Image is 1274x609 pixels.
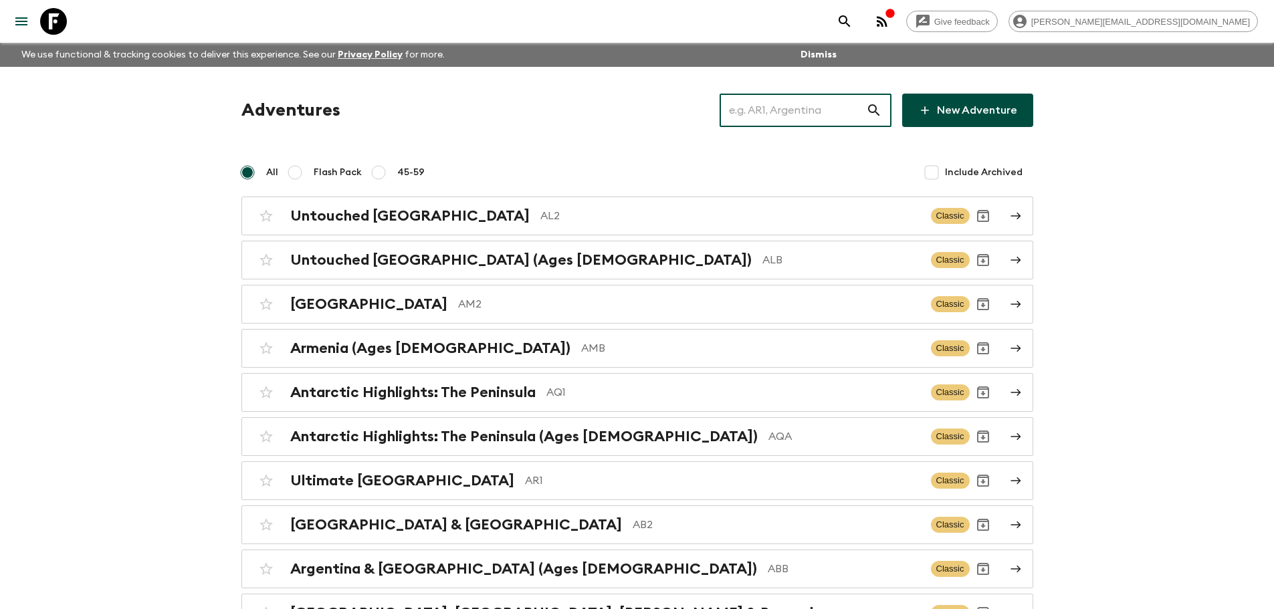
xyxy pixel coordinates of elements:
[314,166,362,179] span: Flash Pack
[290,516,622,533] h2: [GEOGRAPHIC_DATA] & [GEOGRAPHIC_DATA]
[970,379,996,406] button: Archive
[290,251,752,269] h2: Untouched [GEOGRAPHIC_DATA] (Ages [DEMOGRAPHIC_DATA])
[546,384,920,400] p: AQ1
[290,207,530,225] h2: Untouched [GEOGRAPHIC_DATA]
[241,461,1033,500] a: Ultimate [GEOGRAPHIC_DATA]AR1ClassicArchive
[241,197,1033,235] a: Untouched [GEOGRAPHIC_DATA]AL2ClassicArchive
[458,296,920,312] p: AM2
[241,285,1033,324] a: [GEOGRAPHIC_DATA]AM2ClassicArchive
[927,17,997,27] span: Give feedback
[241,505,1033,544] a: [GEOGRAPHIC_DATA] & [GEOGRAPHIC_DATA]AB2ClassicArchive
[931,429,970,445] span: Classic
[290,428,758,445] h2: Antarctic Highlights: The Peninsula (Ages [DEMOGRAPHIC_DATA])
[720,92,866,129] input: e.g. AR1, Argentina
[931,208,970,224] span: Classic
[241,417,1033,456] a: Antarctic Highlights: The Peninsula (Ages [DEMOGRAPHIC_DATA])AQAClassicArchive
[241,373,1033,412] a: Antarctic Highlights: The PeninsulaAQ1ClassicArchive
[241,329,1033,368] a: Armenia (Ages [DEMOGRAPHIC_DATA])AMBClassicArchive
[633,517,920,533] p: AB2
[8,8,35,35] button: menu
[581,340,920,356] p: AMB
[397,166,425,179] span: 45-59
[266,166,278,179] span: All
[970,203,996,229] button: Archive
[241,550,1033,588] a: Argentina & [GEOGRAPHIC_DATA] (Ages [DEMOGRAPHIC_DATA])ABBClassicArchive
[241,241,1033,279] a: Untouched [GEOGRAPHIC_DATA] (Ages [DEMOGRAPHIC_DATA])ALBClassicArchive
[931,384,970,400] span: Classic
[970,247,996,273] button: Archive
[970,556,996,582] button: Archive
[525,473,920,489] p: AR1
[931,473,970,489] span: Classic
[290,472,514,489] h2: Ultimate [GEOGRAPHIC_DATA]
[831,8,858,35] button: search adventures
[1008,11,1258,32] div: [PERSON_NAME][EMAIL_ADDRESS][DOMAIN_NAME]
[970,291,996,318] button: Archive
[540,208,920,224] p: AL2
[241,97,340,124] h1: Adventures
[931,340,970,356] span: Classic
[970,335,996,362] button: Archive
[931,561,970,577] span: Classic
[945,166,1023,179] span: Include Archived
[768,561,920,577] p: ABB
[931,252,970,268] span: Classic
[338,50,403,59] a: Privacy Policy
[290,340,570,357] h2: Armenia (Ages [DEMOGRAPHIC_DATA])
[1024,17,1257,27] span: [PERSON_NAME][EMAIL_ADDRESS][DOMAIN_NAME]
[970,467,996,494] button: Archive
[797,45,840,64] button: Dismiss
[768,429,920,445] p: AQA
[290,560,757,578] h2: Argentina & [GEOGRAPHIC_DATA] (Ages [DEMOGRAPHIC_DATA])
[290,384,536,401] h2: Antarctic Highlights: The Peninsula
[970,423,996,450] button: Archive
[970,511,996,538] button: Archive
[290,295,447,313] h2: [GEOGRAPHIC_DATA]
[902,94,1033,127] a: New Adventure
[762,252,920,268] p: ALB
[906,11,998,32] a: Give feedback
[931,296,970,312] span: Classic
[16,43,450,67] p: We use functional & tracking cookies to deliver this experience. See our for more.
[931,517,970,533] span: Classic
